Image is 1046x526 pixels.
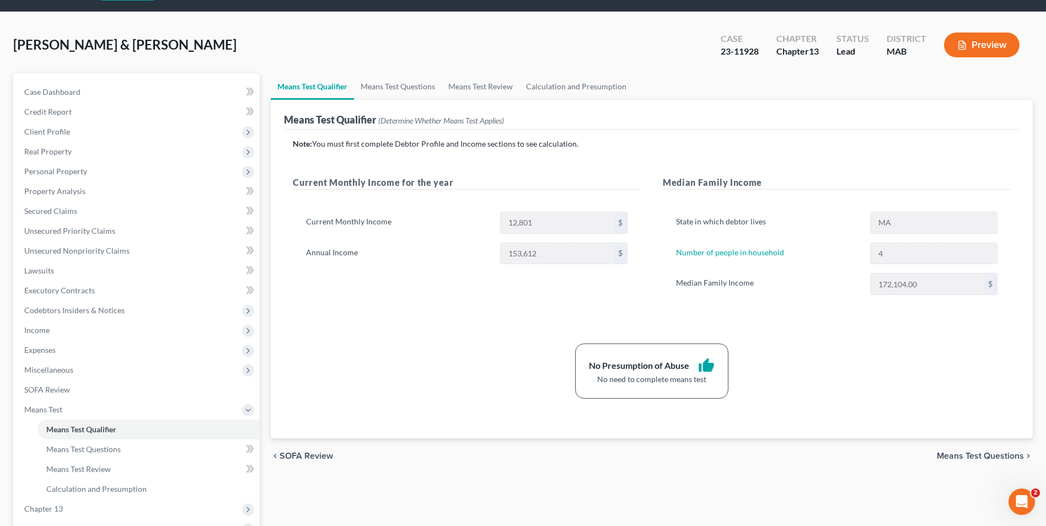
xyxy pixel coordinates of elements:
iframe: Intercom live chat [1009,489,1035,515]
a: Property Analysis [15,181,260,201]
input: -- [871,243,997,264]
span: Executory Contracts [24,286,95,295]
div: Means Test Qualifier [284,113,504,126]
div: $ [614,243,627,264]
span: Personal Property [24,167,87,176]
div: No need to complete means test [589,374,715,385]
span: Income [24,325,50,335]
span: Property Analysis [24,186,85,196]
div: $ [984,273,997,294]
a: Calculation and Presumption [519,73,633,100]
span: 2 [1031,489,1040,497]
div: Case [721,33,759,45]
a: Executory Contracts [15,281,260,300]
input: 0.00 [871,273,984,294]
span: Real Property [24,147,72,156]
label: Current Monthly Income [301,212,495,234]
span: Lawsuits [24,266,54,275]
strong: Note: [293,139,312,148]
a: Number of people in household [676,248,784,257]
a: Means Test Qualifier [37,420,260,439]
label: State in which debtor lives [670,212,865,234]
span: Client Profile [24,127,70,136]
input: State [871,212,997,233]
input: 0.00 [501,243,614,264]
span: Miscellaneous [24,365,73,374]
span: Credit Report [24,107,72,116]
span: SOFA Review [280,452,333,460]
div: No Presumption of Abuse [589,359,689,372]
a: Means Test Review [442,73,519,100]
span: Expenses [24,345,56,355]
h5: Current Monthly Income for the year [293,176,641,190]
a: Calculation and Presumption [37,479,260,499]
div: District [887,33,926,45]
input: 0.00 [501,212,614,233]
span: (Determine Whether Means Test Applies) [378,116,504,125]
a: Means Test Qualifier [271,73,354,100]
div: 23-11928 [721,45,759,58]
a: Means Test Questions [354,73,442,100]
span: Unsecured Priority Claims [24,226,115,235]
a: Means Test Review [37,459,260,479]
span: Calculation and Presumption [46,484,147,493]
span: Means Test Qualifier [46,425,116,434]
span: Chapter 13 [24,504,63,513]
span: SOFA Review [24,385,70,394]
a: Lawsuits [15,261,260,281]
a: Credit Report [15,102,260,122]
span: Case Dashboard [24,87,81,96]
span: Secured Claims [24,206,77,216]
span: Means Test [24,405,62,414]
span: Means Test Review [46,464,111,474]
a: Unsecured Priority Claims [15,221,260,241]
a: SOFA Review [15,380,260,400]
div: Status [836,33,869,45]
a: Secured Claims [15,201,260,221]
a: Means Test Questions [37,439,260,459]
div: $ [614,212,627,233]
a: Case Dashboard [15,82,260,102]
button: chevron_left SOFA Review [271,452,333,460]
span: Codebtors Insiders & Notices [24,305,125,315]
div: Chapter [776,45,819,58]
button: Preview [944,33,1020,57]
i: chevron_left [271,452,280,460]
div: Lead [836,45,869,58]
a: Unsecured Nonpriority Claims [15,241,260,261]
span: 13 [809,46,819,56]
span: [PERSON_NAME] & [PERSON_NAME] [13,36,237,52]
div: MAB [887,45,926,58]
span: Means Test Questions [937,452,1024,460]
span: Means Test Questions [46,444,121,454]
button: Means Test Questions chevron_right [937,452,1033,460]
i: thumb_up [698,357,715,374]
label: Median Family Income [670,273,865,295]
span: Unsecured Nonpriority Claims [24,246,130,255]
label: Annual Income [301,243,495,265]
h5: Median Family Income [663,176,1011,190]
i: chevron_right [1024,452,1033,460]
div: Chapter [776,33,819,45]
p: You must first complete Debtor Profile and Income sections to see calculation. [293,138,1011,149]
